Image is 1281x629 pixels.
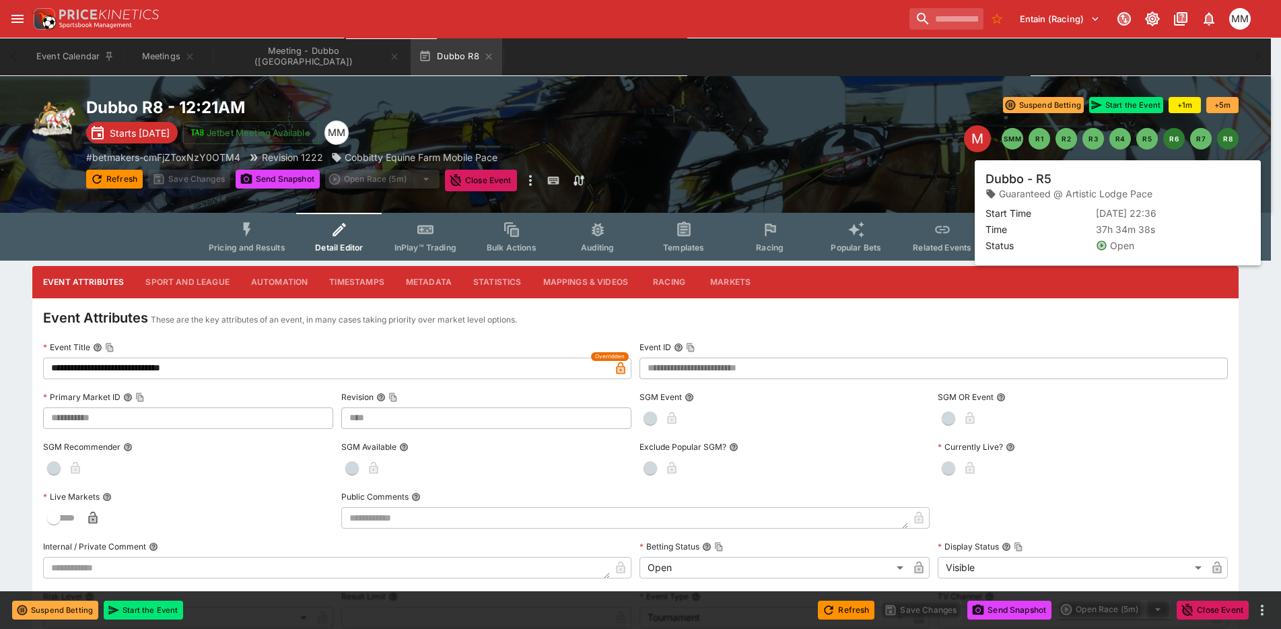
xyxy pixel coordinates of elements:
button: Start the Event [104,601,183,620]
button: Copy To Clipboard [135,393,145,402]
button: Copy To Clipboard [1014,542,1023,552]
button: Event Attributes [32,266,135,298]
img: harness_racing.png [32,97,75,140]
button: R1 [1029,128,1050,150]
p: Primary Market ID [43,391,120,403]
span: Detail Editor [315,242,363,253]
p: Internal / Private Comment [43,541,146,552]
h4: Event Attributes [43,309,148,327]
div: Visible [938,557,1206,578]
button: Mappings & Videos [532,266,639,298]
button: Statistics [462,266,532,298]
button: Michela Marris [1225,4,1255,34]
button: Send Snapshot [236,170,320,189]
p: Revision 1222 [262,150,323,164]
span: Auditing [581,242,614,253]
p: Exclude Popular SGM? [639,441,726,453]
div: Event type filters [198,213,1073,261]
button: Refresh [818,601,874,620]
button: Automation [240,266,319,298]
button: +1m [1169,97,1201,113]
button: Start the Event [1089,97,1163,113]
button: Meetings [125,38,211,75]
div: Michela Marris [324,121,349,145]
p: These are the key attributes of an event, in many cases taking priority over market level options. [151,313,517,327]
p: Display Status [938,541,999,552]
button: Documentation [1169,7,1193,31]
img: jetbet-logo.svg [191,126,204,139]
button: R3 [1082,128,1104,150]
button: Dubbo R8 [411,38,501,75]
p: Copy To Clipboard [86,150,240,164]
button: +5m [1206,97,1239,113]
button: Racing [639,266,699,298]
div: split button [325,170,440,189]
button: Refresh [86,170,143,189]
button: No Bookmarks [986,8,1008,30]
span: Bulk Actions [487,242,536,253]
button: Copy To Clipboard [388,393,398,402]
button: Close Event [1177,601,1249,620]
p: Auto-Save [1190,174,1233,188]
img: PriceKinetics Logo [30,5,57,32]
p: Live Markets [43,491,100,502]
button: Toggle light/dark mode [1140,7,1165,31]
p: Cobbitty Equine Farm Mobile Pace [345,150,497,164]
p: SGM Event [639,391,682,403]
h2: Copy To Clipboard [86,97,662,118]
p: SGM OR Event [938,391,994,403]
button: open drawer [5,7,30,31]
span: Related Events [913,242,971,253]
p: Overtype [1064,174,1100,188]
p: Betting Status [639,541,699,552]
button: R7 [1190,128,1212,150]
p: Event ID [639,341,671,353]
nav: pagination navigation [1002,128,1239,150]
span: System Controls [996,242,1062,253]
button: R4 [1109,128,1131,150]
button: Select Tenant [1012,8,1108,30]
button: more [1254,602,1270,618]
button: Markets [699,266,761,298]
button: R2 [1055,128,1077,150]
div: split button [1057,600,1171,619]
div: Michela Marris [1229,8,1251,30]
div: Open [639,557,908,578]
p: Currently Live? [938,441,1003,453]
button: Copy To Clipboard [105,343,114,352]
span: Templates [663,242,704,253]
p: Starts [DATE] [110,126,170,140]
p: Revision [341,391,374,403]
span: InPlay™ Trading [394,242,456,253]
button: Close Event [445,170,517,191]
input: search [909,8,983,30]
button: Jetbet Meeting Available [183,121,319,144]
div: Start From [1041,170,1239,191]
span: Popular Bets [831,242,881,253]
p: Public Comments [341,491,409,502]
button: Metadata [395,266,462,298]
p: Override [1128,174,1162,188]
button: Suspend Betting [12,601,98,620]
button: Send Snapshot [967,601,1051,620]
span: Racing [756,242,784,253]
button: R6 [1163,128,1185,150]
button: SMM [1002,128,1023,150]
span: Overridden [595,352,625,361]
button: Event Calendar [28,38,123,75]
p: SGM Available [341,441,396,453]
button: Notifications [1197,7,1221,31]
button: Meeting - Dubbo (AUS) [214,38,408,75]
button: Sport and League [135,266,240,298]
img: PriceKinetics [59,9,159,20]
span: Pricing and Results [209,242,285,253]
button: Timestamps [318,266,395,298]
button: more [522,170,539,191]
button: R5 [1136,128,1158,150]
button: Copy To Clipboard [714,542,724,552]
p: SGM Recommender [43,441,120,453]
img: Sportsbook Management [59,22,132,28]
div: Cobbitty Equine Farm Mobile Pace [331,150,497,164]
button: Suspend Betting [1003,97,1084,113]
div: Edit Meeting [964,125,991,152]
